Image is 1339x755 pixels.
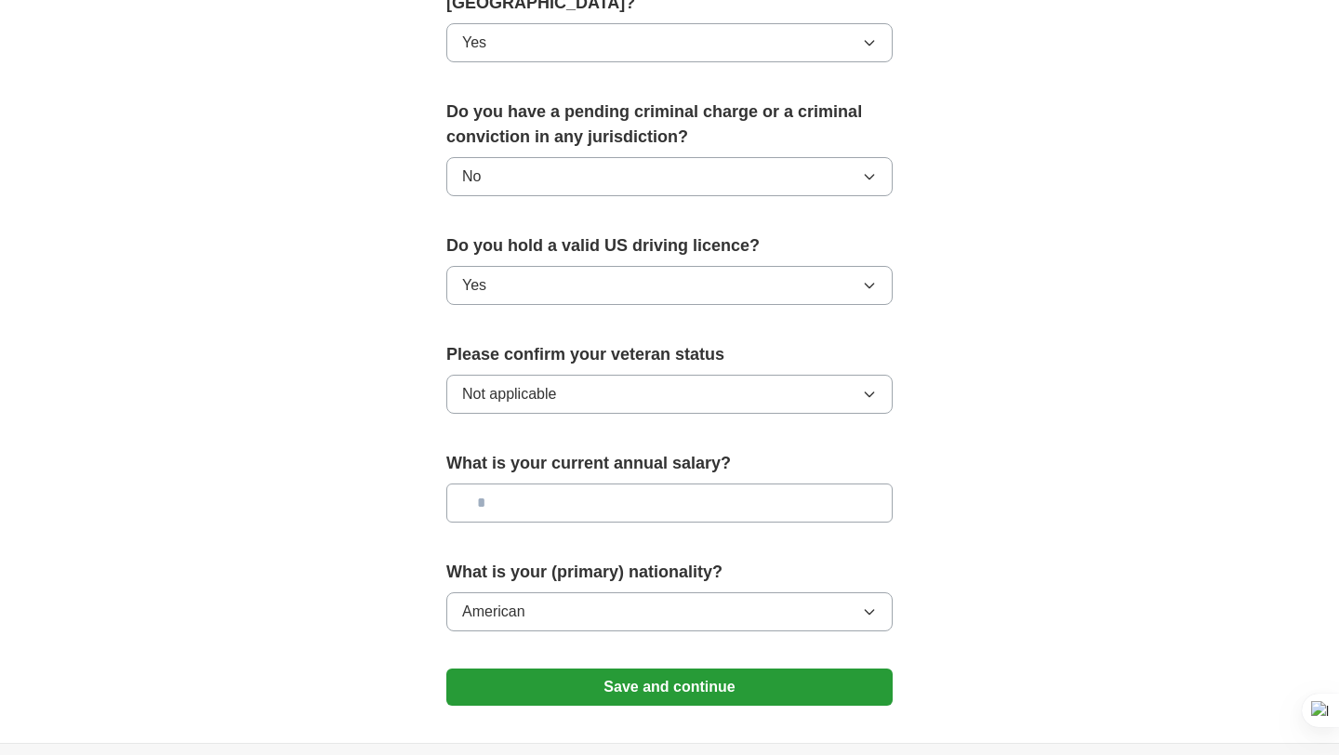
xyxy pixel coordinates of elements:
[446,157,893,196] button: No
[462,383,556,405] span: Not applicable
[446,23,893,62] button: Yes
[446,375,893,414] button: Not applicable
[446,233,893,258] label: Do you hold a valid US driving licence?
[446,342,893,367] label: Please confirm your veteran status
[446,266,893,305] button: Yes
[446,451,893,476] label: What is your current annual salary?
[462,274,486,297] span: Yes
[462,601,525,623] span: American
[462,32,486,54] span: Yes
[446,99,893,150] label: Do you have a pending criminal charge or a criminal conviction in any jurisdiction?
[446,669,893,706] button: Save and continue
[446,560,893,585] label: What is your (primary) nationality?
[462,166,481,188] span: No
[446,592,893,631] button: American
